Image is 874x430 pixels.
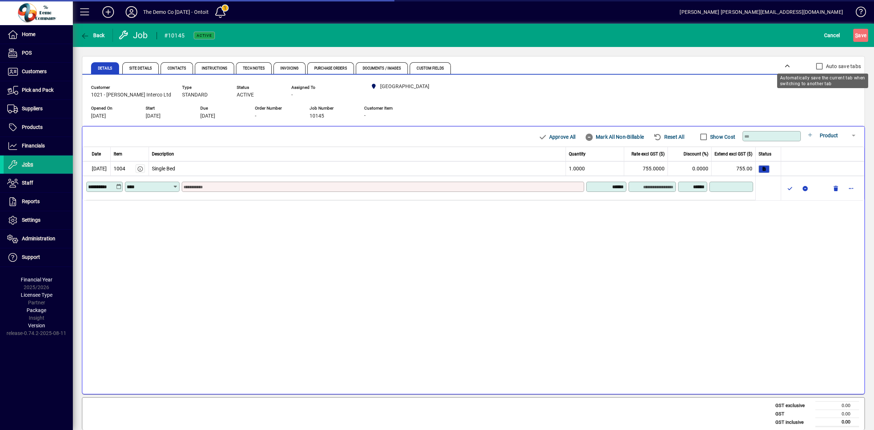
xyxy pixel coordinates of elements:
[146,106,189,111] span: Start
[824,29,840,41] span: Cancel
[4,193,73,211] a: Reports
[114,151,122,157] span: Item
[822,29,842,42] button: Cancel
[114,165,125,173] div: 1004
[668,161,712,176] td: 0.0000
[653,131,684,143] span: Reset All
[855,32,858,38] span: S
[4,100,73,118] a: Suppliers
[4,174,73,192] a: Staff
[624,161,668,176] td: 755.0000
[200,113,215,119] span: [DATE]
[815,418,859,427] td: 0.00
[714,151,752,157] span: Extend excl GST ($)
[585,131,644,143] span: Mark All Non-Billable
[380,83,429,90] span: [GEOGRAPHIC_DATA]
[91,85,171,90] span: Customer
[280,67,299,70] span: Invoicing
[291,85,335,90] span: Assigned To
[310,113,324,119] span: 10145
[772,410,815,418] td: GST
[364,113,366,119] span: -
[28,323,45,328] span: Version
[631,151,665,157] span: Rate excl GST ($)
[22,236,55,241] span: Administration
[182,85,226,90] span: Type
[566,161,624,176] td: 1.0000
[22,50,32,56] span: POS
[22,161,33,167] span: Jobs
[98,67,112,70] span: Details
[129,67,152,70] span: Site Details
[80,32,105,38] span: Back
[4,248,73,267] a: Support
[22,87,54,93] span: Pick and Pack
[538,131,575,143] span: Approve All
[118,29,149,41] div: Job
[569,151,586,157] span: Quantity
[152,151,174,157] span: Description
[22,31,35,37] span: Home
[22,217,40,223] span: Settings
[168,67,186,70] span: Contacts
[97,5,120,19] button: Add
[368,82,432,91] span: Auckland
[855,29,866,41] span: ave
[845,182,857,194] button: More options
[255,113,256,119] span: -
[21,277,52,283] span: Financial Year
[777,74,868,88] div: Automatically save the current tab when switching to another tab
[363,67,401,70] span: Documents / Images
[582,130,647,143] button: Mark All Non-Billable
[712,161,756,176] td: 755.00
[197,33,212,38] span: Active
[4,81,73,99] a: Pick and Pack
[200,106,244,111] span: Due
[417,67,444,70] span: Custom Fields
[255,106,299,111] span: Order Number
[680,6,843,18] div: [PERSON_NAME] [PERSON_NAME][EMAIL_ADDRESS][DOMAIN_NAME]
[164,30,185,42] div: #10145
[146,113,161,119] span: [DATE]
[4,230,73,248] a: Administration
[815,402,859,410] td: 0.00
[850,1,865,25] a: Knowledge Base
[22,198,40,204] span: Reports
[772,402,815,410] td: GST exclusive
[314,67,347,70] span: Purchase Orders
[4,63,73,81] a: Customers
[22,143,45,149] span: Financials
[182,92,208,98] span: STANDARD
[92,151,101,157] span: Date
[650,130,687,143] button: Reset All
[73,29,113,42] app-page-header-button: Back
[21,292,52,298] span: Licensee Type
[853,29,868,42] button: Save
[772,418,815,427] td: GST inclusive
[27,307,46,313] span: Package
[120,5,143,19] button: Profile
[4,137,73,155] a: Financials
[815,410,859,418] td: 0.00
[143,6,209,18] div: The Demo Co [DATE] - Ontoit
[243,67,265,70] span: Tech Notes
[291,92,293,98] span: -
[91,92,171,98] span: 1021 - [PERSON_NAME] Interco Ltd
[22,180,33,186] span: Staff
[535,130,578,143] button: Approve All
[22,68,47,74] span: Customers
[91,106,135,111] span: Opened On
[149,161,566,176] td: Single Bed
[237,92,254,98] span: ACTIVE
[4,211,73,229] a: Settings
[364,106,425,111] span: Customer Item
[22,106,43,111] span: Suppliers
[4,118,73,137] a: Products
[22,254,40,260] span: Support
[824,63,861,70] label: Auto save tabs
[759,151,771,157] span: Status
[709,133,735,141] label: Show Cost
[202,67,227,70] span: Instructions
[82,161,111,176] td: [DATE]
[91,113,106,119] span: [DATE]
